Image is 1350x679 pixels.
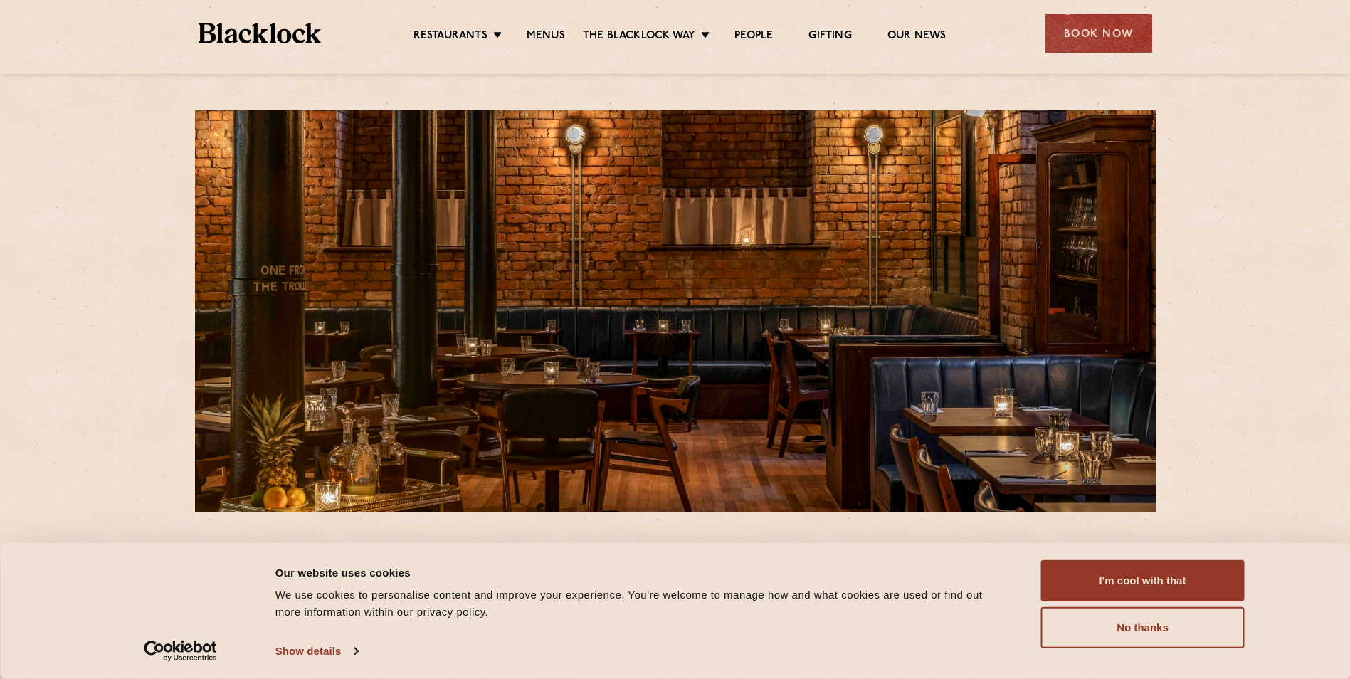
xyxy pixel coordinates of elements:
button: I'm cool with that [1041,560,1245,601]
a: Our News [887,29,946,45]
img: BL_Textured_Logo-footer-cropped.svg [199,23,322,43]
div: We use cookies to personalise content and improve your experience. You're welcome to manage how a... [275,586,1009,621]
a: The Blacklock Way [583,29,695,45]
a: Usercentrics Cookiebot - opens in a new window [118,641,243,662]
a: People [734,29,773,45]
button: No thanks [1041,607,1245,648]
a: Show details [275,641,358,662]
div: Our website uses cookies [275,564,1009,581]
a: Restaurants [413,29,487,45]
a: Menus [527,29,565,45]
a: Gifting [808,29,851,45]
div: Book Now [1045,14,1152,53]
